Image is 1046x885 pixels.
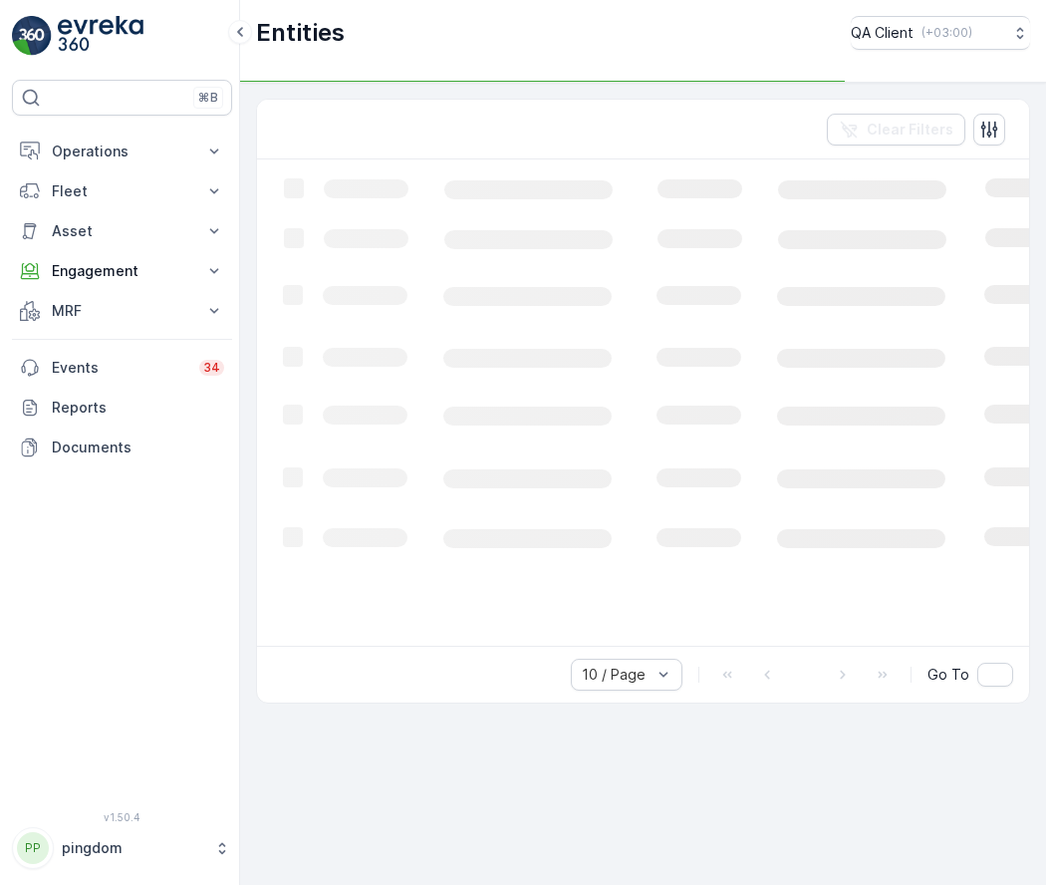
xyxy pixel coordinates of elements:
p: Asset [52,221,192,241]
p: ( +03:00 ) [921,25,972,41]
img: logo [12,16,52,56]
button: Fleet [12,171,232,211]
button: QA Client(+03:00) [851,16,1030,50]
p: pingdom [62,838,204,858]
p: ⌘B [198,90,218,106]
p: MRF [52,301,192,321]
p: Clear Filters [867,120,953,140]
p: Entities [256,17,345,49]
p: Documents [52,438,224,457]
p: Engagement [52,261,192,281]
p: Events [52,358,187,378]
span: v 1.50.4 [12,811,232,823]
a: Documents [12,428,232,467]
p: 34 [203,360,220,376]
button: MRF [12,291,232,331]
div: PP [17,832,49,864]
p: Fleet [52,181,192,201]
p: Reports [52,398,224,418]
button: Clear Filters [827,114,965,146]
span: Go To [927,665,969,685]
button: PPpingdom [12,827,232,869]
a: Events34 [12,348,232,388]
button: Operations [12,132,232,171]
button: Asset [12,211,232,251]
p: Operations [52,142,192,161]
button: Engagement [12,251,232,291]
a: Reports [12,388,232,428]
p: QA Client [851,23,914,43]
img: logo_light-DOdMpM7g.png [58,16,143,56]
